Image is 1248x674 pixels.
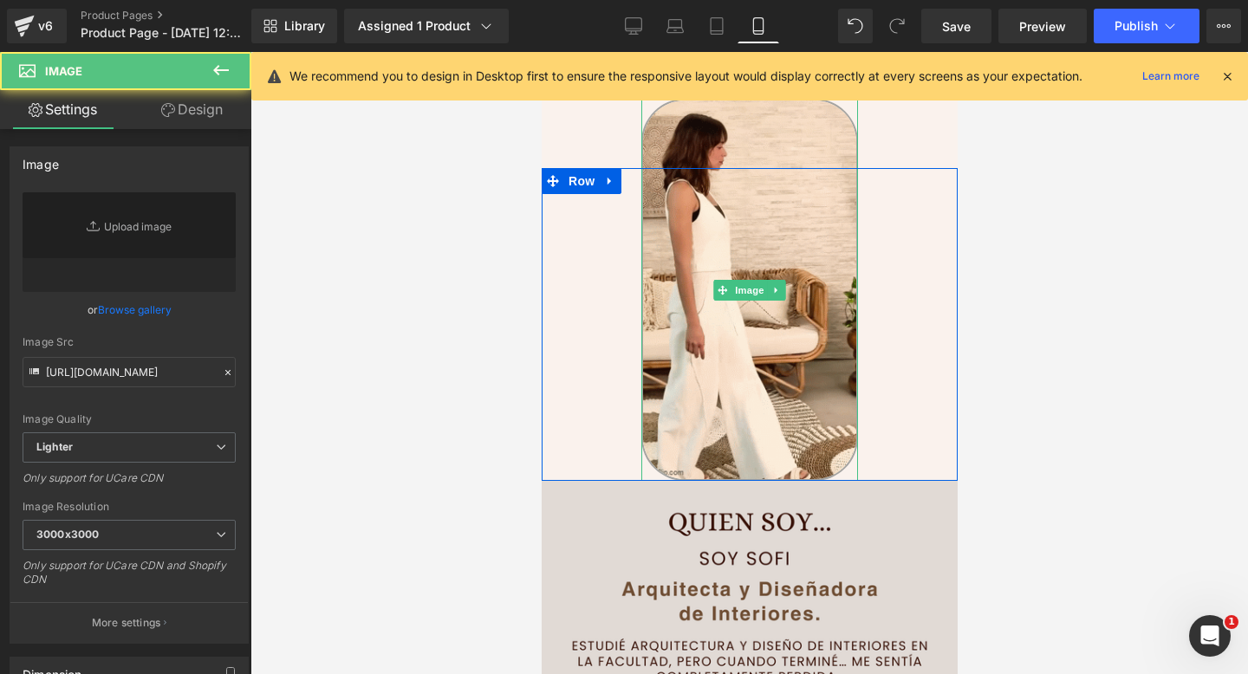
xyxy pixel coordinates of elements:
[289,67,1082,86] p: We recommend you to design in Desktop first to ensure the responsive layout would display correct...
[838,9,873,43] button: Undo
[23,116,57,142] span: Row
[92,615,161,631] p: More settings
[880,9,914,43] button: Redo
[36,440,73,453] b: Lighter
[1094,9,1199,43] button: Publish
[23,336,236,348] div: Image Src
[45,64,82,78] span: Image
[998,9,1087,43] a: Preview
[1225,615,1238,629] span: 1
[57,116,80,142] a: Expand / Collapse
[81,26,247,40] span: Product Page - [DATE] 12:33:29
[23,501,236,513] div: Image Resolution
[942,17,971,36] span: Save
[1019,17,1066,36] span: Preview
[613,9,654,43] a: Desktop
[23,471,236,496] div: Only support for UCare CDN
[1115,19,1158,33] span: Publish
[1189,615,1231,657] iframe: Intercom live chat
[284,18,325,34] span: Library
[81,9,280,23] a: Product Pages
[35,15,56,37] div: v6
[23,301,236,319] div: or
[98,295,172,325] a: Browse gallery
[7,9,67,43] a: v6
[23,413,236,425] div: Image Quality
[1206,9,1241,43] button: More
[10,602,248,643] button: More settings
[129,90,255,129] a: Design
[190,228,226,249] span: Image
[738,9,779,43] a: Mobile
[36,528,99,541] b: 3000x3000
[23,357,236,387] input: Link
[1135,66,1206,87] a: Learn more
[226,228,244,249] a: Expand / Collapse
[23,147,59,172] div: Image
[23,559,236,598] div: Only support for UCare CDN and Shopify CDN
[251,9,337,43] a: New Library
[696,9,738,43] a: Tablet
[358,17,495,35] div: Assigned 1 Product
[654,9,696,43] a: Laptop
